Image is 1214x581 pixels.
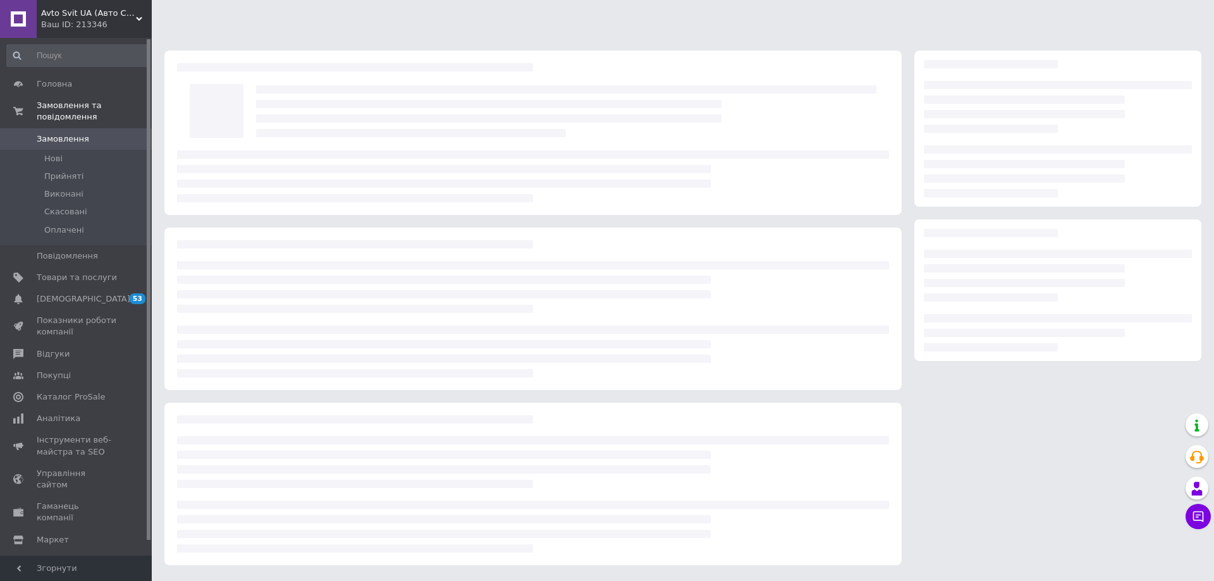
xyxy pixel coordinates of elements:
span: Avto Svit UA (Авто Світ ЮА) - Ваш Світ Автозапчастин [41,8,136,19]
span: Маркет [37,534,69,546]
span: Інструменти веб-майстра та SEO [37,434,117,457]
span: Показники роботи компанії [37,315,117,338]
span: Оплачені [44,224,84,236]
span: 53 [130,293,145,304]
span: Прийняті [44,171,83,182]
input: Пошук [6,44,149,67]
span: Замовлення та повідомлення [37,100,152,123]
span: Нові [44,153,63,164]
span: Відгуки [37,348,70,360]
span: Каталог ProSale [37,391,105,403]
span: Повідомлення [37,250,98,262]
span: [DEMOGRAPHIC_DATA] [37,293,130,305]
button: Чат з покупцем [1186,504,1211,529]
span: Покупці [37,370,71,381]
span: Гаманець компанії [37,501,117,523]
span: Товари та послуги [37,272,117,283]
span: Виконані [44,188,83,200]
span: Замовлення [37,133,89,145]
span: Скасовані [44,206,87,217]
span: Головна [37,78,72,90]
span: Управління сайтом [37,468,117,491]
div: Ваш ID: 213346 [41,19,152,30]
span: Аналітика [37,413,80,424]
